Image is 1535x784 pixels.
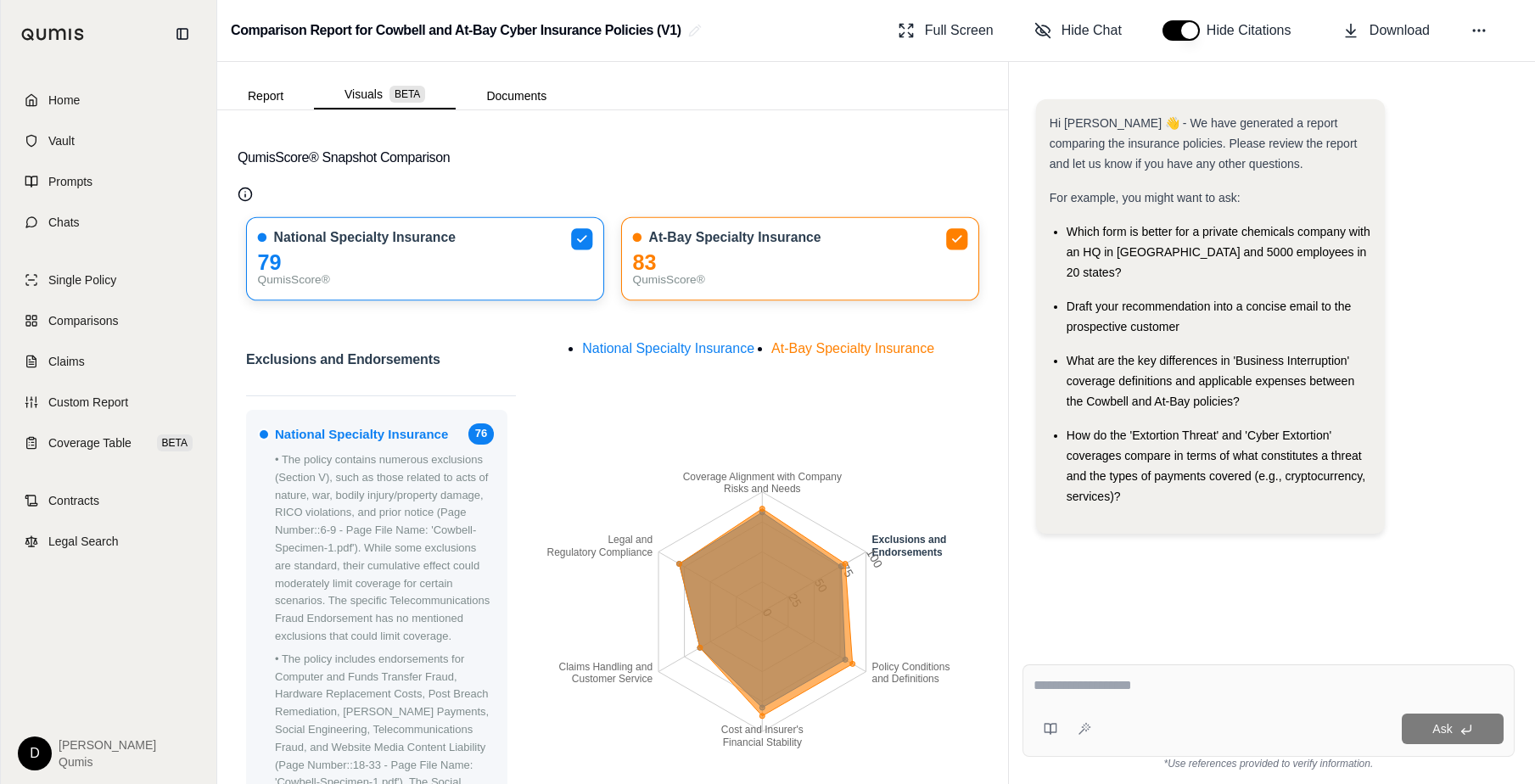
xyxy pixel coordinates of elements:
span: BETA [157,434,193,451]
span: Contracts [48,492,99,509]
a: Custom Report [11,384,206,421]
div: QumisScore® [633,272,968,289]
a: Coverage TableBETA [11,424,206,462]
tspan: Legal and [608,535,653,546]
tspan: Risks and Needs [724,484,801,496]
a: Claims [11,343,206,380]
div: 79 [258,254,593,272]
tspan: Claims Handling and [559,661,653,673]
a: Legal Search [11,523,206,560]
span: For example, you might want to ask: [1050,191,1241,204]
div: *Use references provided to verify information. [1022,757,1515,770]
a: Vault [11,122,206,160]
tspan: Financial Stability [723,736,802,748]
span: Qumis [59,753,156,770]
button: Report [217,82,314,109]
tspan: Cost and Insurer's [721,724,804,736]
span: Comparisons [48,312,118,329]
a: Single Policy [11,261,206,299]
h2: Comparison Report for Cowbell and At-Bay Cyber Insurance Policies (V1) [231,15,681,46]
span: Download [1370,20,1430,41]
button: Full Screen [891,14,1000,48]
span: Ask [1432,722,1452,736]
span: Chats [48,214,80,231]
span: At-Bay Specialty Insurance [648,229,821,247]
span: Claims [48,353,85,370]
button: Qumis Score Info [238,187,253,202]
span: Hide Chat [1062,20,1122,41]
p: • The policy contains numerous exclusions (Section V), such as those related to acts of nature, w... [275,451,494,646]
tspan: Coverage Alignment with Company [683,471,842,483]
button: Hide Chat [1028,14,1129,48]
span: Which form is better for a private chemicals company with an HQ in [GEOGRAPHIC_DATA] and 5000 emp... [1067,225,1370,279]
div: D [18,736,52,770]
button: Visuals [314,81,456,109]
span: Home [48,92,80,109]
span: Hide Citations [1207,20,1302,41]
img: Qumis Logo [21,28,85,41]
span: 76 [468,423,494,445]
tspan: 75 [838,562,857,580]
a: Home [11,81,206,119]
a: Chats [11,204,206,241]
div: 83 [633,254,968,272]
span: At-Bay Specialty Insurance [771,341,934,356]
tspan: Regulatory Compliance [547,546,653,558]
h2: Exclusions and Endorsements [246,344,440,385]
span: Legal Search [48,533,119,550]
a: Comparisons [11,302,206,339]
button: QumisScore® Snapshot Comparison [238,131,988,185]
button: Ask [1402,714,1504,744]
span: Custom Report [48,394,128,411]
span: BETA [389,86,425,103]
tspan: Exclusions and [872,535,947,546]
span: National Specialty Insurance [582,341,754,356]
span: How do the 'Extortion Threat' and 'Cyber Extortion' coverages compare in terms of what constitute... [1067,428,1365,503]
span: Draft your recommendation into a concise email to the prospective customer [1067,300,1351,333]
span: Single Policy [48,272,116,288]
a: Contracts [11,482,206,519]
span: What are the key differences in 'Business Interruption' coverage definitions and applicable expen... [1067,354,1354,408]
tspan: Customer Service [572,673,653,685]
button: Download [1336,14,1437,48]
tspan: 100 [864,546,886,570]
span: Full Screen [925,20,994,41]
tspan: Policy Conditions [872,661,950,673]
div: QumisScore® [258,272,593,289]
span: Prompts [48,173,92,190]
button: Collapse sidebar [169,20,196,48]
span: Hi [PERSON_NAME] 👋 - We have generated a report comparing the insurance policies. Please review t... [1050,116,1358,171]
span: National Specialty Insurance [274,229,456,247]
a: Prompts [11,163,206,200]
span: National Specialty Insurance [275,424,448,445]
button: Documents [456,82,577,109]
tspan: Endorsements [872,546,944,558]
span: Vault [48,132,75,149]
span: Coverage Table [48,434,132,451]
tspan: and Definitions [872,673,939,685]
span: [PERSON_NAME] [59,736,156,753]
